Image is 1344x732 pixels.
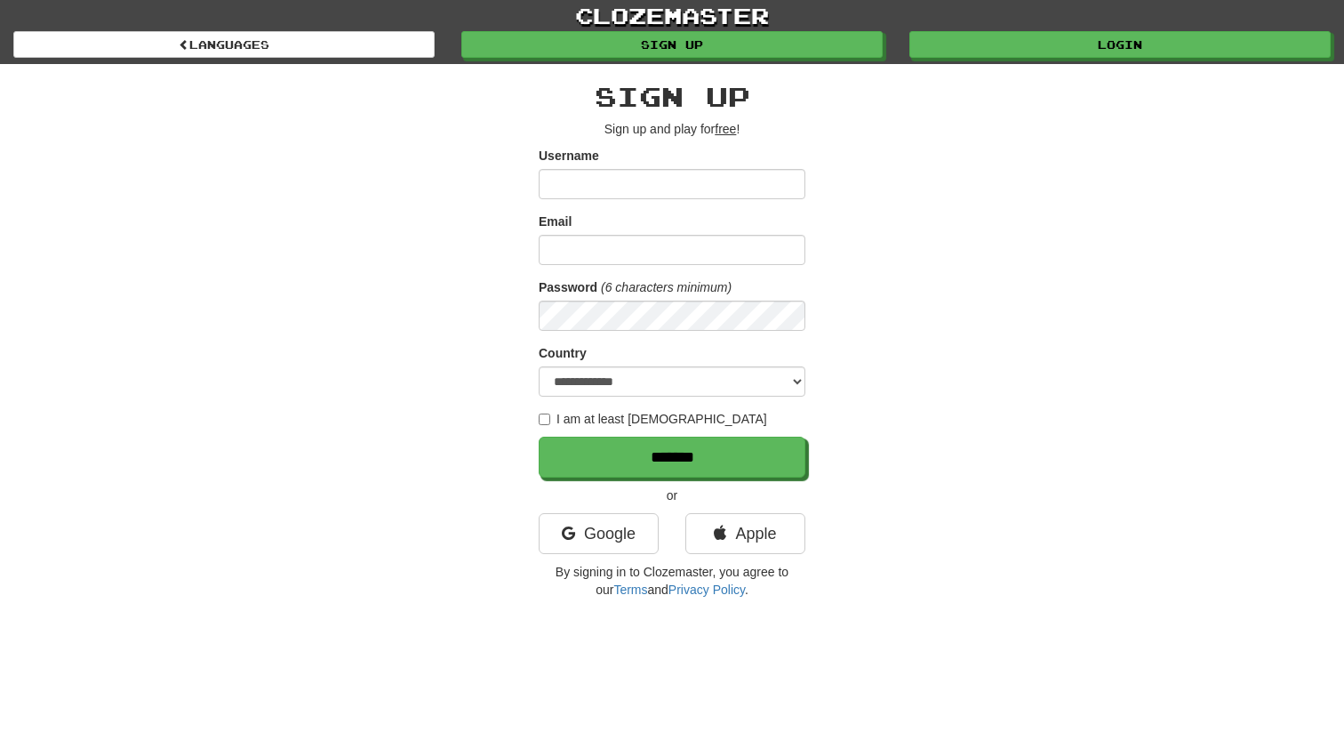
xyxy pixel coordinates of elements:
[539,410,767,428] label: I am at least [DEMOGRAPHIC_DATA]
[13,31,435,58] a: Languages
[539,213,572,230] label: Email
[539,120,805,138] p: Sign up and play for !
[539,414,550,425] input: I am at least [DEMOGRAPHIC_DATA]
[539,344,587,362] label: Country
[909,31,1331,58] a: Login
[539,278,597,296] label: Password
[461,31,883,58] a: Sign up
[715,122,736,136] u: free
[539,82,805,111] h2: Sign up
[539,487,805,504] p: or
[685,513,805,554] a: Apple
[539,147,599,165] label: Username
[539,513,659,554] a: Google
[613,583,647,597] a: Terms
[601,280,732,294] em: (6 characters minimum)
[539,563,805,599] p: By signing in to Clozemaster, you agree to our and .
[668,583,745,597] a: Privacy Policy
